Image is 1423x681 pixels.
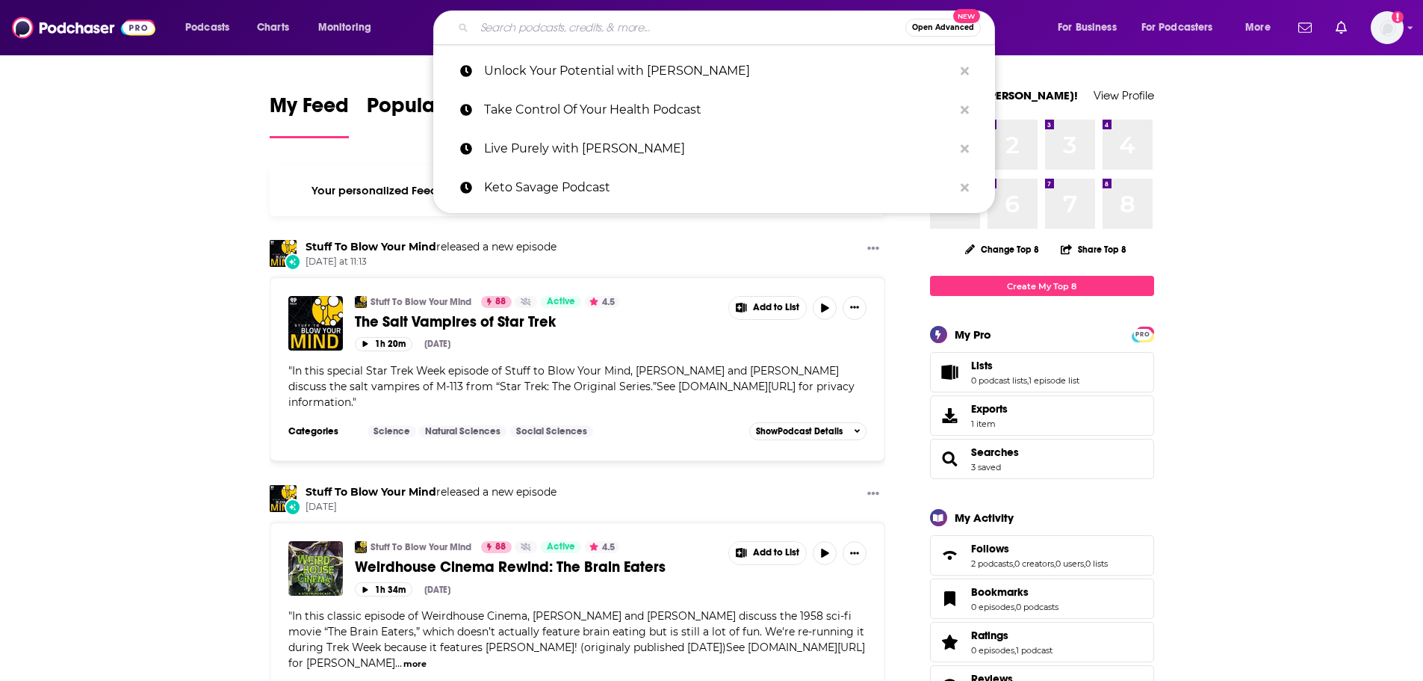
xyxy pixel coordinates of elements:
[861,240,885,259] button: Show More Button
[285,253,301,270] div: New Episode
[185,17,229,38] span: Podcasts
[355,582,412,597] button: 1h 34m
[955,327,991,342] div: My Pro
[484,90,953,129] p: Take Control Of Your Health Podcast
[367,93,494,127] span: Popular Feed
[1029,375,1079,386] a: 1 episode list
[306,485,557,499] h3: released a new episode
[1060,235,1127,264] button: Share Top 8
[433,168,995,207] a: Keto Savage Podcast
[1134,328,1152,339] a: PRO
[843,541,866,565] button: Show More Button
[1014,602,1016,612] span: ,
[484,129,953,168] p: Live Purely with Elizabeth
[270,165,886,216] div: Your personalized Feed is curated based on the Podcasts, Creators, Users, and Lists that you Follow.
[510,425,593,437] a: Social Sciences
[585,296,619,308] button: 4.5
[247,16,298,40] a: Charts
[930,88,1078,102] a: Welcome [PERSON_NAME]!
[1055,558,1084,569] a: 0 users
[288,296,343,351] a: The Salt Vampires of Star Trek
[371,541,471,553] a: Stuff To Blow Your Mind
[971,542,1108,555] a: Follows
[270,93,349,138] a: My Feed
[585,541,619,553] button: 4.5
[1371,11,1404,44] span: Logged in as Ashley_Beenen
[1392,11,1404,23] svg: Add a profile image
[288,364,855,409] span: " "
[484,52,953,90] p: Unlock Your Potential with Jeff Lerner
[971,558,1013,569] a: 2 podcasts
[288,609,865,670] span: "
[753,302,799,313] span: Add to List
[930,439,1154,479] span: Searches
[971,446,1019,459] a: Searches
[1371,11,1404,44] img: User Profile
[1235,16,1289,40] button: open menu
[905,19,981,37] button: Open AdvancedNew
[257,17,289,38] span: Charts
[433,52,995,90] a: Unlock Your Potential with [PERSON_NAME]
[971,542,1009,555] span: Follows
[306,256,557,268] span: [DATE] at 11:13
[935,588,965,609] a: Bookmarks
[306,485,436,499] a: Stuff To Blow Your Mind
[930,395,1154,436] a: Exports
[175,16,249,40] button: open menu
[288,541,343,596] img: Weirdhouse Cinema Rewind: The Brain Eaters
[971,375,1027,386] a: 0 podcast lists
[935,632,965,653] a: Ratings
[971,359,1079,372] a: Lists
[395,656,402,670] span: ...
[355,296,367,308] a: Stuff To Blow Your Mind
[355,541,367,553] img: Stuff To Blow Your Mind
[355,312,718,331] a: The Salt Vampires of Star Trek
[1134,329,1152,340] span: PRO
[288,364,855,409] span: In this special Star Trek Week episode of Stuff to Blow Your Mind, [PERSON_NAME] and [PERSON_NAME...
[495,295,506,309] span: 88
[306,240,436,253] a: Stuff To Blow Your Mind
[912,24,974,31] span: Open Advanced
[541,296,581,308] a: Active
[1016,645,1052,656] a: 1 podcast
[1141,17,1213,38] span: For Podcasters
[861,485,885,504] button: Show More Button
[285,499,301,515] div: New Episode
[971,402,1008,416] span: Exports
[1058,17,1117,38] span: For Business
[1245,17,1271,38] span: More
[971,585,1058,599] a: Bookmarks
[971,359,993,372] span: Lists
[270,93,349,127] span: My Feed
[1084,558,1085,569] span: ,
[930,535,1154,576] span: Follows
[1013,558,1014,569] span: ,
[306,240,557,254] h3: released a new episode
[371,296,471,308] a: Stuff To Blow Your Mind
[971,419,1008,429] span: 1 item
[1014,645,1016,656] span: ,
[355,558,666,576] span: Weirdhouse Cinema Rewind: The Brain Eaters
[481,296,512,308] a: 88
[1085,558,1108,569] a: 0 lists
[729,297,807,319] button: Show More Button
[971,462,1001,472] a: 3 saved
[270,485,297,512] img: Stuff To Blow Your Mind
[288,425,356,437] h3: Categories
[547,295,575,309] span: Active
[930,352,1154,392] span: Lists
[971,602,1014,612] a: 0 episodes
[541,541,581,553] a: Active
[368,425,416,437] a: Science
[355,337,412,351] button: 1h 20m
[481,541,512,553] a: 88
[474,16,905,40] input: Search podcasts, credits, & more...
[1016,602,1058,612] a: 0 podcasts
[12,13,155,42] a: Podchaser - Follow, Share and Rate Podcasts
[935,362,965,383] a: Lists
